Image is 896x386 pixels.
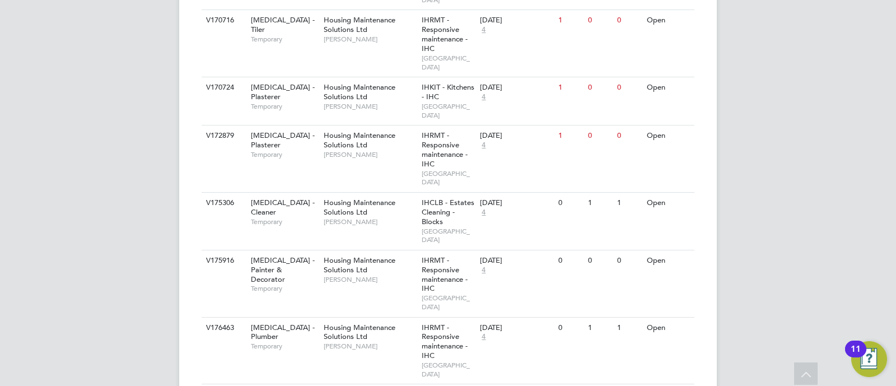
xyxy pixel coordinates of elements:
[324,15,395,34] span: Housing Maintenance Solutions Ltd
[251,150,318,159] span: Temporary
[203,318,242,338] div: V176463
[422,102,475,119] span: [GEOGRAPHIC_DATA]
[480,198,553,208] div: [DATE]
[422,323,468,361] span: IHRMT - Responsive maintenance - IHC
[203,250,242,271] div: V175916
[556,125,585,146] div: 1
[644,318,693,338] div: Open
[644,125,693,146] div: Open
[203,193,242,213] div: V175306
[324,217,416,226] span: [PERSON_NAME]
[585,250,614,271] div: 0
[480,83,553,92] div: [DATE]
[614,318,643,338] div: 1
[585,10,614,31] div: 0
[614,250,643,271] div: 0
[556,250,585,271] div: 0
[422,294,475,311] span: [GEOGRAPHIC_DATA]
[480,256,553,266] div: [DATE]
[422,54,475,71] span: [GEOGRAPHIC_DATA]
[422,82,474,101] span: IHKIT - Kitchens - IHC
[480,141,487,150] span: 4
[585,193,614,213] div: 1
[251,255,315,284] span: [MEDICAL_DATA] - Painter & Decorator
[422,131,468,169] span: IHRMT - Responsive maintenance - IHC
[203,77,242,98] div: V170724
[324,255,395,275] span: Housing Maintenance Solutions Ltd
[422,255,468,294] span: IHRMT - Responsive maintenance - IHC
[203,125,242,146] div: V172879
[480,131,553,141] div: [DATE]
[324,150,416,159] span: [PERSON_NAME]
[480,16,553,25] div: [DATE]
[614,193,643,213] div: 1
[251,323,315,342] span: [MEDICAL_DATA] - Plumber
[480,323,553,333] div: [DATE]
[614,125,643,146] div: 0
[251,284,318,293] span: Temporary
[324,131,395,150] span: Housing Maintenance Solutions Ltd
[556,193,585,213] div: 0
[644,193,693,213] div: Open
[324,102,416,111] span: [PERSON_NAME]
[251,131,315,150] span: [MEDICAL_DATA] - Plasterer
[480,332,487,342] span: 4
[644,10,693,31] div: Open
[324,35,416,44] span: [PERSON_NAME]
[614,10,643,31] div: 0
[644,250,693,271] div: Open
[614,77,643,98] div: 0
[585,318,614,338] div: 1
[480,25,487,35] span: 4
[556,318,585,338] div: 0
[480,208,487,217] span: 4
[203,10,242,31] div: V170716
[251,342,318,351] span: Temporary
[251,217,318,226] span: Temporary
[251,15,315,34] span: [MEDICAL_DATA] - Tiler
[422,227,475,244] span: [GEOGRAPHIC_DATA]
[324,323,395,342] span: Housing Maintenance Solutions Ltd
[851,349,861,364] div: 11
[644,77,693,98] div: Open
[251,198,315,217] span: [MEDICAL_DATA] - Cleaner
[422,198,474,226] span: IHCLB - Estates Cleaning - Blocks
[324,198,395,217] span: Housing Maintenance Solutions Ltd
[480,266,487,275] span: 4
[251,102,318,111] span: Temporary
[324,275,416,284] span: [PERSON_NAME]
[422,15,468,53] span: IHRMT - Responsive maintenance - IHC
[556,77,585,98] div: 1
[422,361,475,378] span: [GEOGRAPHIC_DATA]
[324,82,395,101] span: Housing Maintenance Solutions Ltd
[480,92,487,102] span: 4
[556,10,585,31] div: 1
[324,342,416,351] span: [PERSON_NAME]
[251,35,318,44] span: Temporary
[585,77,614,98] div: 0
[422,169,475,187] span: [GEOGRAPHIC_DATA]
[851,341,887,377] button: Open Resource Center, 11 new notifications
[585,125,614,146] div: 0
[251,82,315,101] span: [MEDICAL_DATA] - Plasterer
